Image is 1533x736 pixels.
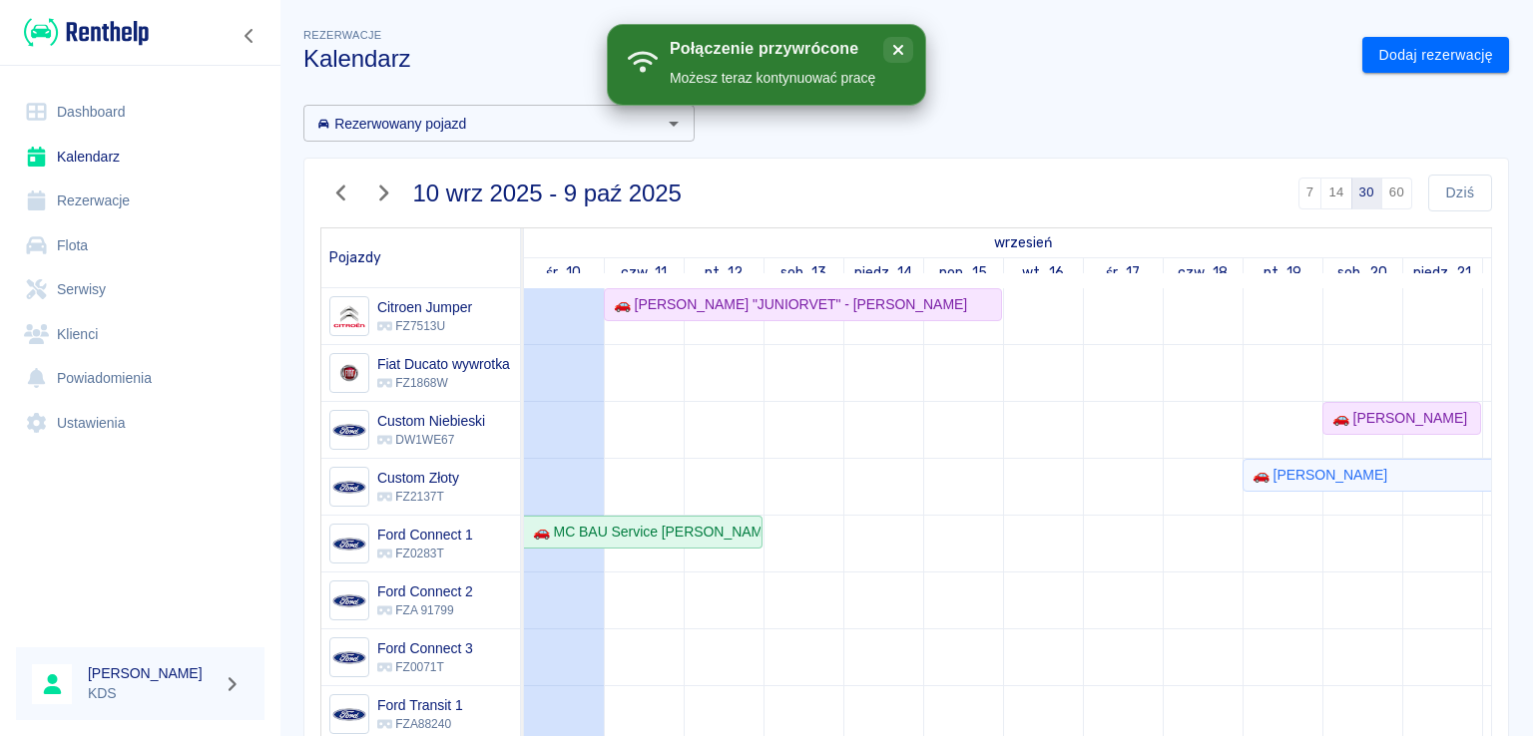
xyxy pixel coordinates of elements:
img: Image [332,698,365,731]
img: Renthelp logo [24,16,149,49]
img: Image [332,584,365,617]
img: Image [332,528,365,560]
a: Powiadomienia [16,356,264,401]
h6: Ford Connect 3 [377,638,473,658]
a: 16 września 2025 [1017,258,1069,287]
a: Klienci [16,312,264,357]
a: 13 września 2025 [775,258,832,287]
button: 7 dni [1298,178,1322,209]
a: Flota [16,223,264,268]
a: Dashboard [16,90,264,135]
span: Pojazdy [329,249,381,266]
div: 🚗 [PERSON_NAME] "JUNIORVET" - [PERSON_NAME] [606,294,967,315]
h6: Fiat Ducato wywrotka [377,354,510,374]
a: 10 września 2025 [989,228,1057,257]
p: FZ2137T [377,488,459,506]
p: FZA88240 [377,715,463,733]
a: Dodaj rezerwację [1362,37,1509,74]
a: Serwisy [16,267,264,312]
a: Rezerwacje [16,179,264,223]
span: Rezerwacje [303,29,381,41]
h6: [PERSON_NAME] [88,663,216,683]
button: 14 dni [1320,178,1351,209]
a: 12 września 2025 [700,258,749,287]
img: Image [332,414,365,447]
h3: Kalendarz [303,45,1346,73]
a: 15 września 2025 [934,258,992,287]
input: Wyszukaj i wybierz pojazdy... [309,111,656,136]
img: Image [332,300,365,333]
img: Image [332,471,365,504]
p: FZ0071T [377,658,473,676]
a: Ustawienia [16,401,264,446]
h6: Ford Transit 1 [377,695,463,715]
p: FZ1868W [377,374,510,392]
button: Zwiń nawigację [235,23,264,49]
p: KDS [88,683,216,704]
img: Image [332,641,365,674]
p: FZA 91799 [377,601,473,619]
a: 10 września 2025 [541,258,586,287]
button: Otwórz [660,110,688,138]
button: close [883,37,913,63]
a: 20 września 2025 [1332,258,1392,287]
button: 30 dni [1351,178,1382,209]
div: 🚗 [PERSON_NAME] [1245,465,1387,486]
a: 17 września 2025 [1101,258,1145,287]
button: Dziś [1428,175,1492,211]
button: 60 dni [1381,178,1412,209]
div: Połączenie przywrócone [670,39,875,60]
img: Image [332,357,365,390]
div: Możesz teraz kontynuować pracę [670,68,875,89]
h6: Custom Niebieski [377,411,485,431]
h6: Custom Złoty [377,468,459,488]
p: FZ0283T [377,545,473,562]
h6: Ford Connect 1 [377,525,473,545]
h6: Ford Connect 2 [377,581,473,601]
a: Renthelp logo [16,16,149,49]
a: 11 września 2025 [616,258,673,287]
a: 21 września 2025 [1408,258,1477,287]
div: 🚗 MC BAU Service [PERSON_NAME] - [PERSON_NAME] [525,522,761,543]
p: FZ7513U [377,317,472,335]
h6: Citroen Jumper [377,297,472,317]
div: 🚗 [PERSON_NAME] [1324,408,1467,429]
a: Kalendarz [16,135,264,180]
p: DW1WE67 [377,431,485,449]
h3: 10 wrz 2025 - 9 paź 2025 [413,180,682,207]
a: 18 września 2025 [1173,258,1233,287]
a: 14 września 2025 [849,258,918,287]
a: 19 września 2025 [1259,258,1307,287]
